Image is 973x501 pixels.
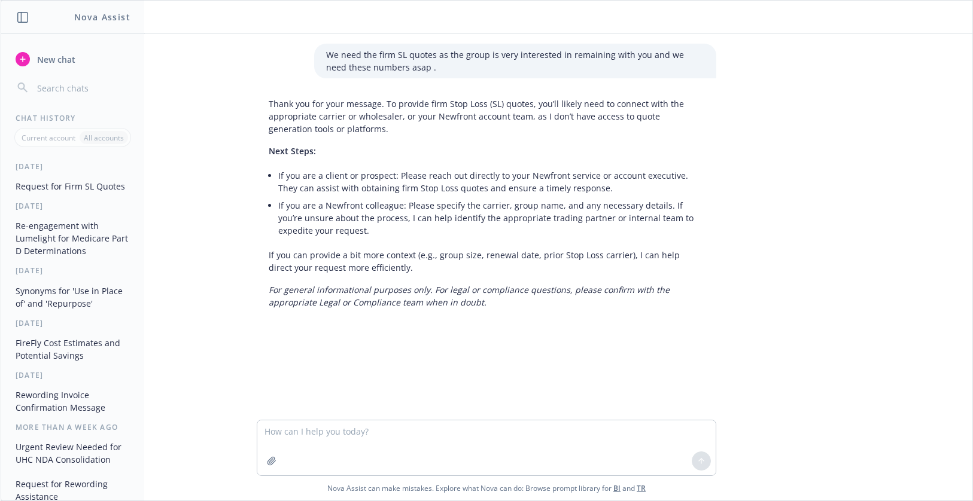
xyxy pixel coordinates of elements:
a: TR [637,483,646,493]
span: New chat [35,53,75,66]
button: FireFly Cost Estimates and Potential Savings [11,333,135,365]
a: BI [613,483,621,493]
p: Thank you for your message. To provide firm Stop Loss (SL) quotes, you’ll likely need to connect ... [269,97,704,135]
p: All accounts [84,133,124,143]
em: For general informational purposes only. For legal or compliance questions, please confirm with t... [269,284,670,308]
span: Next Steps: [269,145,316,157]
li: If you are a Newfront colleague: Please specify the carrier, group name, and any necessary detail... [278,197,704,239]
div: Chat History [1,113,144,123]
p: We need the firm SL quotes as the group is very interested in remaining with you and we need thes... [326,48,704,74]
div: [DATE] [1,201,144,211]
li: If you are a client or prospect: Please reach out directly to your Newfront service or account ex... [278,167,704,197]
span: Nova Assist can make mistakes. Explore what Nova can do: Browse prompt library for and [5,476,968,500]
input: Search chats [35,80,130,96]
div: [DATE] [1,370,144,380]
button: New chat [11,48,135,70]
p: Current account [22,133,75,143]
button: Synonyms for 'Use in Place of' and 'Repurpose' [11,281,135,313]
h1: Nova Assist [74,11,130,23]
button: Rewording Invoice Confirmation Message [11,385,135,417]
div: [DATE] [1,161,144,172]
div: [DATE] [1,318,144,328]
button: Urgent Review Needed for UHC NDA Consolidation [11,437,135,469]
div: [DATE] [1,265,144,276]
button: Request for Firm SL Quotes [11,176,135,196]
p: If you can provide a bit more context (e.g., group size, renewal date, prior Stop Loss carrier), ... [269,249,704,274]
button: Re-engagement with Lumelight for Medicare Part D Determinations [11,216,135,261]
div: More than a week ago [1,422,144,432]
